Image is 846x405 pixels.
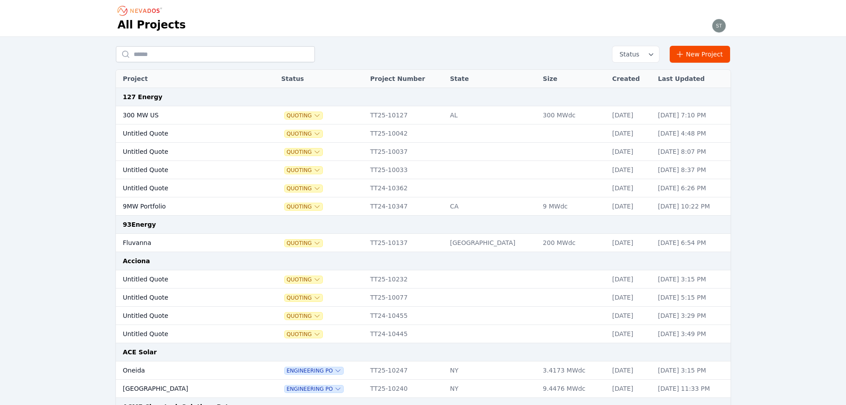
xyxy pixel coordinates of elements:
[116,106,255,124] td: 300 MW US
[116,289,255,307] td: Untitled Quote
[445,197,538,216] td: CA
[116,234,255,252] td: Fluvanna
[608,270,654,289] td: [DATE]
[116,179,731,197] tr: Untitled QuoteQuotingTT24-10362[DATE][DATE] 6:26 PM
[116,161,731,179] tr: Untitled QuoteQuotingTT25-10033[DATE][DATE] 8:37 PM
[654,270,731,289] td: [DATE] 3:15 PM
[445,70,538,88] th: State
[116,216,731,234] td: 93Energy
[116,361,255,380] td: Oneida
[116,380,731,398] tr: [GEOGRAPHIC_DATA]Engineering POTT25-10240NY9.4476 MWdc[DATE][DATE] 11:33 PM
[654,161,731,179] td: [DATE] 8:37 PM
[538,361,608,380] td: 3.4173 MWdc
[654,197,731,216] td: [DATE] 10:22 PM
[116,270,255,289] td: Untitled Quote
[116,361,731,380] tr: OneidaEngineering POTT25-10247NY3.4173 MWdc[DATE][DATE] 3:15 PM
[445,380,538,398] td: NY
[285,203,322,210] button: Quoting
[366,325,446,343] td: TT24-10445
[285,331,322,338] button: Quoting
[712,19,726,33] img: steve.mustaro@nevados.solar
[116,197,255,216] td: 9MW Portfolio
[285,240,322,247] button: Quoting
[116,307,731,325] tr: Untitled QuoteQuotingTT24-10455[DATE][DATE] 3:29 PM
[116,234,731,252] tr: FluvannaQuotingTT25-10137[GEOGRAPHIC_DATA]200 MWdc[DATE][DATE] 6:54 PM
[608,70,654,88] th: Created
[116,289,731,307] tr: Untitled QuoteQuotingTT25-10077[DATE][DATE] 5:15 PM
[445,234,538,252] td: [GEOGRAPHIC_DATA]
[116,270,731,289] tr: Untitled QuoteQuotingTT25-10232[DATE][DATE] 3:15 PM
[654,289,731,307] td: [DATE] 5:15 PM
[654,234,731,252] td: [DATE] 6:54 PM
[118,18,186,32] h1: All Projects
[654,143,731,161] td: [DATE] 8:07 PM
[285,294,322,301] span: Quoting
[116,252,731,270] td: Acciona
[366,106,446,124] td: TT25-10127
[670,46,731,63] a: New Project
[285,148,322,156] button: Quoting
[654,361,731,380] td: [DATE] 3:15 PM
[116,161,255,179] td: Untitled Quote
[366,380,446,398] td: TT25-10240
[116,380,255,398] td: [GEOGRAPHIC_DATA]
[116,343,731,361] td: ACE Solar
[608,143,654,161] td: [DATE]
[285,167,322,174] button: Quoting
[285,313,322,320] button: Quoting
[608,289,654,307] td: [DATE]
[116,325,255,343] td: Untitled Quote
[538,70,608,88] th: Size
[612,46,659,62] button: Status
[118,4,165,18] nav: Breadcrumb
[116,197,731,216] tr: 9MW PortfolioQuotingTT24-10347CA9 MWdc[DATE][DATE] 10:22 PM
[366,361,446,380] td: TT25-10247
[116,179,255,197] td: Untitled Quote
[285,112,322,119] button: Quoting
[366,289,446,307] td: TT25-10077
[608,380,654,398] td: [DATE]
[277,70,365,88] th: Status
[608,197,654,216] td: [DATE]
[608,234,654,252] td: [DATE]
[654,106,731,124] td: [DATE] 7:10 PM
[608,179,654,197] td: [DATE]
[538,380,608,398] td: 9.4476 MWdc
[366,161,446,179] td: TT25-10033
[116,106,731,124] tr: 300 MW USQuotingTT25-10127AL300 MWdc[DATE][DATE] 7:10 PM
[445,361,538,380] td: NY
[285,185,322,192] span: Quoting
[538,106,608,124] td: 300 MWdc
[366,270,446,289] td: TT25-10232
[116,143,255,161] td: Untitled Quote
[285,276,322,283] button: Quoting
[608,161,654,179] td: [DATE]
[366,307,446,325] td: TT24-10455
[608,325,654,343] td: [DATE]
[285,367,343,374] button: Engineering PO
[654,70,731,88] th: Last Updated
[116,124,255,143] td: Untitled Quote
[608,124,654,143] td: [DATE]
[654,325,731,343] td: [DATE] 3:49 PM
[654,380,731,398] td: [DATE] 11:33 PM
[366,197,446,216] td: TT24-10347
[285,130,322,137] span: Quoting
[616,50,639,59] span: Status
[116,143,731,161] tr: Untitled QuoteQuotingTT25-10037[DATE][DATE] 8:07 PM
[654,124,731,143] td: [DATE] 4:48 PM
[116,124,731,143] tr: Untitled QuoteQuotingTT25-10042[DATE][DATE] 4:48 PM
[366,143,446,161] td: TT25-10037
[116,307,255,325] td: Untitled Quote
[366,124,446,143] td: TT25-10042
[366,234,446,252] td: TT25-10137
[654,307,731,325] td: [DATE] 3:29 PM
[608,307,654,325] td: [DATE]
[116,70,255,88] th: Project
[285,385,343,393] button: Engineering PO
